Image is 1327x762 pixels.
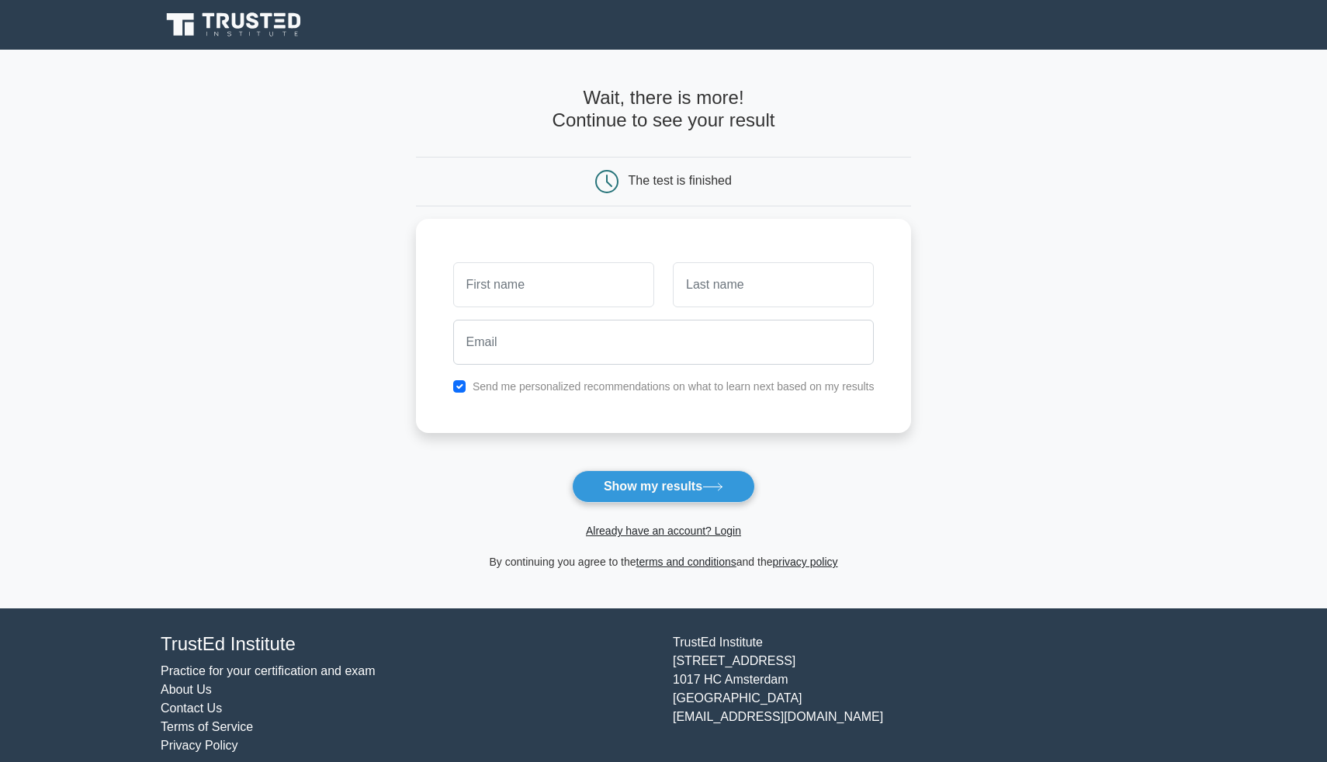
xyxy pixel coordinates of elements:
a: Contact Us [161,701,222,715]
a: Practice for your certification and exam [161,664,376,677]
a: Terms of Service [161,720,253,733]
div: By continuing you agree to the and the [407,552,921,571]
input: Email [453,320,875,365]
a: terms and conditions [636,556,736,568]
a: Already have an account? Login [586,525,741,537]
a: privacy policy [773,556,838,568]
div: The test is finished [629,174,732,187]
div: TrustEd Institute [STREET_ADDRESS] 1017 HC Amsterdam [GEOGRAPHIC_DATA] [EMAIL_ADDRESS][DOMAIN_NAME] [663,633,1176,755]
input: First name [453,262,654,307]
a: Privacy Policy [161,739,238,752]
h4: Wait, there is more! Continue to see your result [416,87,912,132]
button: Show my results [572,470,755,503]
h4: TrustEd Institute [161,633,654,656]
a: About Us [161,683,212,696]
label: Send me personalized recommendations on what to learn next based on my results [473,380,875,393]
input: Last name [673,262,874,307]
